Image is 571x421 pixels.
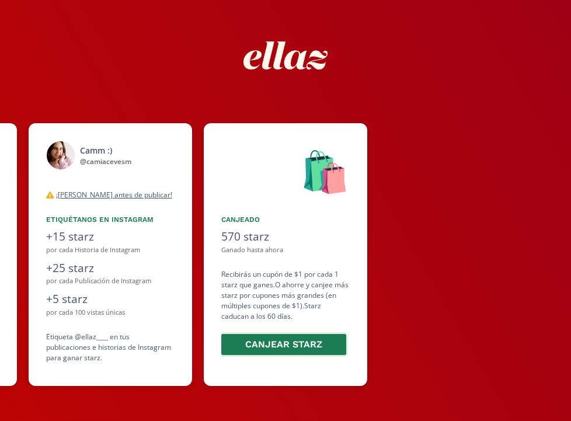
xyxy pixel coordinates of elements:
[80,144,131,156] div: Camm :)
[46,291,175,308] div: +5 starz
[46,308,175,318] div: por cada 100 vistas únicas
[46,245,175,255] div: por cada Historia de Instagram
[46,276,175,286] div: por cada Publicación de Instagram
[221,245,350,255] div: Ganado hasta ahora
[220,332,348,357] button: Canjear starz
[46,214,175,225] div: Etiquétanos en Instagram
[221,214,350,225] div: Canjeado
[221,228,350,245] div: 570 starz
[221,141,350,200] div: 🛍️
[46,228,175,245] div: +15 starz
[221,269,350,357] div: Recibirás un cupón de $1 por cada 1 starz que ganes. O ahorre y canjee más starz por cupones más ...
[46,332,175,363] div: Etiqueta @ellaz____ en tus publicaciones e historias de Instagram para ganar starz.
[56,190,172,200] u: ¡[PERSON_NAME] antes de publicar!
[233,3,338,108] img: nKmKAABZpYV7
[80,156,131,167] div: @ camiacevesm
[46,141,75,170] img: 474582529_1609841586570055_7334857163696327378_n.jpg
[46,260,175,277] div: +25 starz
